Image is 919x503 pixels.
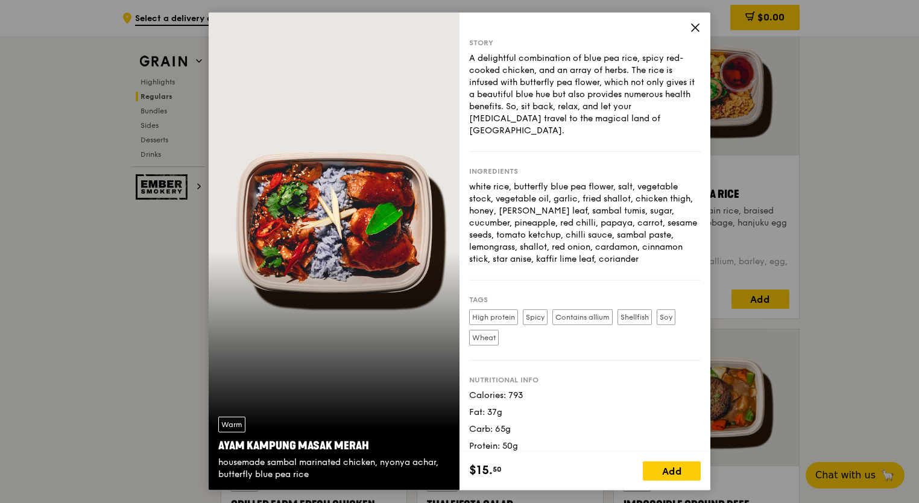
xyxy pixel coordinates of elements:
div: white rice, butterfly blue pea flower, salt, vegetable stock, vegetable oil, garlic, fried shallo... [469,181,701,265]
label: Shellfish [617,309,652,325]
div: Ingredients [469,166,701,176]
div: Add [643,461,701,481]
div: Fat: 37g [469,407,701,419]
div: housemade sambal marinated chicken, nyonya achar, butterfly blue pea rice [218,457,450,481]
div: A delightful combination of blue pea rice, spicy red-cooked chicken, and an array of herbs. The r... [469,52,701,137]
div: Tags [469,295,701,305]
div: Ayam Kampung Masak Merah [218,437,450,454]
div: Protein: 50g [469,440,701,452]
label: Wheat [469,330,499,346]
div: Calories: 793 [469,390,701,402]
label: Soy [657,309,675,325]
label: Contains allium [552,309,613,325]
div: Carb: 65g [469,423,701,435]
span: 50 [493,464,502,474]
label: High protein [469,309,518,325]
label: Spicy [523,309,548,325]
div: Nutritional info [469,375,701,385]
div: Story [469,38,701,48]
div: Warm [218,417,245,432]
span: $15. [469,461,493,479]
